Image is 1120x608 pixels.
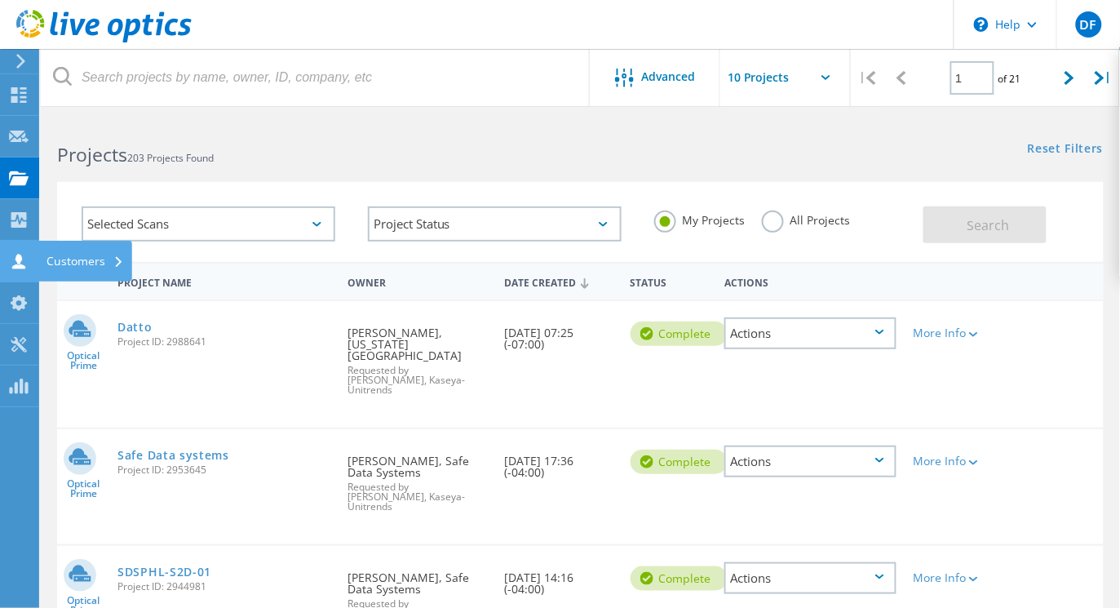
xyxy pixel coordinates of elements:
div: | [1087,49,1120,107]
span: Requested by [PERSON_NAME], Kaseya-Unitrends [348,482,488,512]
div: Status [622,266,716,296]
div: Owner [339,266,496,296]
span: DF [1080,18,1097,31]
div: Actions [724,446,896,477]
div: | [851,49,884,107]
a: Live Optics Dashboard [16,34,192,46]
div: Customers [46,255,124,267]
span: Optical Prime [57,479,109,499]
span: Project ID: 2944981 [117,582,331,592]
div: Date Created [497,266,622,297]
button: Search [923,206,1047,243]
div: Complete [631,322,728,346]
label: My Projects [654,211,746,226]
b: Projects [57,141,127,167]
div: [PERSON_NAME], [US_STATE][GEOGRAPHIC_DATA] [339,301,496,411]
label: All Projects [762,211,851,226]
div: Complete [631,566,728,591]
span: Project ID: 2988641 [117,337,331,347]
div: Complete [631,450,728,474]
span: Requested by [PERSON_NAME], Kaseya-Unitrends [348,366,488,395]
div: [DATE] 17:36 (-04:00) [497,429,622,495]
div: Actions [724,317,896,349]
div: Project Name [109,266,339,296]
div: [PERSON_NAME], Safe Data Systems [339,429,496,528]
span: of 21 [998,72,1021,86]
div: Actions [724,562,896,594]
div: Actions [716,266,905,296]
input: Search projects by name, owner, ID, company, etc [41,49,591,106]
span: 203 Projects Found [127,151,214,165]
span: Project ID: 2953645 [117,465,331,475]
div: More Info [913,455,981,467]
div: More Info [913,572,981,584]
span: Advanced [642,71,696,82]
a: Reset Filters [1028,143,1104,157]
a: Safe Data systems [117,450,229,461]
div: Project Status [368,206,622,242]
div: [DATE] 07:25 (-07:00) [497,301,622,366]
a: Datto [117,322,153,333]
div: Selected Scans [82,206,335,242]
span: Optical Prime [57,351,109,371]
span: Search [967,216,1010,234]
a: SDSPHL-S2D-01 [117,566,211,578]
div: More Info [913,327,981,339]
svg: \n [974,17,989,32]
